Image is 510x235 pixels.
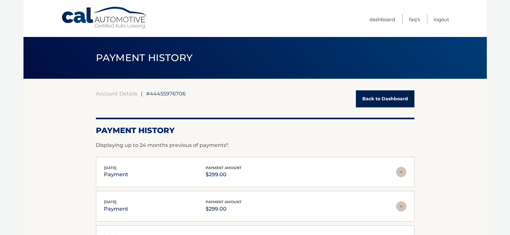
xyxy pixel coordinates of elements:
[369,14,395,25] a: Dashboard
[396,201,406,212] img: accordion-rest.svg
[96,90,137,97] a: Account Details
[396,167,406,177] img: accordion-rest.svg
[206,170,242,179] p: $299.00
[104,170,128,179] p: payment
[61,6,148,29] a: Cal Automotive
[356,90,414,107] a: Back to Dashboard
[206,200,242,204] span: payment amount
[141,90,143,97] span: |
[206,166,242,170] span: payment amount
[409,14,420,25] a: FAQ's
[104,200,116,204] span: [DATE]
[96,141,414,149] p: Displaying up to 24 months previous of payments*.
[104,166,116,170] span: [DATE]
[96,126,414,135] h2: Payment History
[206,204,242,213] p: $299.00
[104,204,128,213] p: payment
[146,90,186,97] span: #44455976706
[434,14,449,25] a: Logout
[96,52,193,64] span: PAYMENT HISTORY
